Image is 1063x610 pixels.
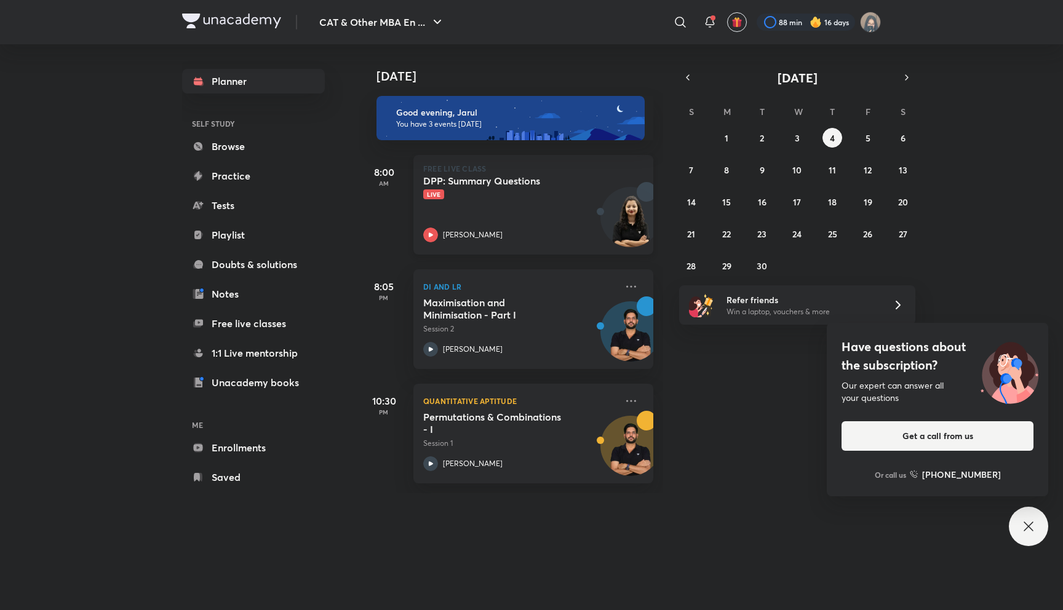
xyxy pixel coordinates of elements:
[182,311,325,336] a: Free live classes
[396,107,634,118] h6: Good evening, Jarul
[727,306,878,317] p: Win a laptop, vouchers & more
[182,223,325,247] a: Playlist
[182,435,325,460] a: Enrollments
[722,228,731,240] abbr: September 22, 2025
[727,293,878,306] h6: Refer friends
[752,128,772,148] button: September 2, 2025
[717,128,736,148] button: September 1, 2025
[359,294,408,301] p: PM
[725,132,728,144] abbr: September 1, 2025
[866,106,870,117] abbr: Friday
[901,106,906,117] abbr: Saturday
[752,224,772,244] button: September 23, 2025
[182,414,325,435] h6: ME
[689,164,693,176] abbr: September 7, 2025
[724,164,729,176] abbr: September 8, 2025
[898,196,908,208] abbr: September 20, 2025
[601,194,660,253] img: Avatar
[858,160,878,180] button: September 12, 2025
[910,468,1001,481] a: [PHONE_NUMBER]
[863,228,872,240] abbr: September 26, 2025
[757,228,766,240] abbr: September 23, 2025
[842,421,1033,451] button: Get a call from us
[760,106,765,117] abbr: Tuesday
[760,132,764,144] abbr: September 2, 2025
[359,394,408,408] h5: 10:30
[443,229,503,240] p: [PERSON_NAME]
[182,341,325,365] a: 1:1 Live mentorship
[182,14,281,28] img: Company Logo
[787,192,807,212] button: September 17, 2025
[822,128,842,148] button: September 4, 2025
[182,193,325,218] a: Tests
[727,12,747,32] button: avatar
[423,165,643,172] p: FREE LIVE CLASS
[810,16,822,28] img: streak
[864,164,872,176] abbr: September 12, 2025
[899,228,907,240] abbr: September 27, 2025
[830,132,835,144] abbr: September 4, 2025
[828,196,837,208] abbr: September 18, 2025
[722,196,731,208] abbr: September 15, 2025
[182,370,325,395] a: Unacademy books
[722,260,731,272] abbr: September 29, 2025
[922,468,1001,481] h6: [PHONE_NUMBER]
[376,96,645,140] img: evening
[359,408,408,416] p: PM
[778,69,818,86] span: [DATE]
[866,132,870,144] abbr: September 5, 2025
[864,196,872,208] abbr: September 19, 2025
[182,14,281,31] a: Company Logo
[830,106,835,117] abbr: Thursday
[787,128,807,148] button: September 3, 2025
[858,192,878,212] button: September 19, 2025
[758,196,766,208] abbr: September 16, 2025
[423,411,576,435] h5: Permutations & Combinations - I
[822,224,842,244] button: September 25, 2025
[971,338,1048,404] img: ttu_illustration_new.svg
[792,164,802,176] abbr: September 10, 2025
[423,323,616,335] p: Session 2
[696,69,898,86] button: [DATE]
[860,12,881,33] img: Jarul Jangid
[687,196,696,208] abbr: September 14, 2025
[822,160,842,180] button: September 11, 2025
[423,394,616,408] p: Quantitative Aptitude
[689,106,694,117] abbr: Sunday
[893,192,913,212] button: September 20, 2025
[717,224,736,244] button: September 22, 2025
[792,228,802,240] abbr: September 24, 2025
[795,132,800,144] abbr: September 3, 2025
[858,224,878,244] button: September 26, 2025
[682,224,701,244] button: September 21, 2025
[359,279,408,294] h5: 8:05
[312,10,452,34] button: CAT & Other MBA En ...
[717,256,736,275] button: September 29, 2025
[376,69,666,84] h4: [DATE]
[682,192,701,212] button: September 14, 2025
[793,196,801,208] abbr: September 17, 2025
[828,228,837,240] abbr: September 25, 2025
[899,164,907,176] abbr: September 13, 2025
[359,165,408,180] h5: 8:00
[731,17,743,28] img: avatar
[893,128,913,148] button: September 6, 2025
[423,279,616,294] p: DI and LR
[842,338,1033,374] h4: Have questions about the subscription?
[829,164,836,176] abbr: September 11, 2025
[182,134,325,159] a: Browse
[723,106,731,117] abbr: Monday
[752,160,772,180] button: September 9, 2025
[757,260,767,272] abbr: September 30, 2025
[752,256,772,275] button: September 30, 2025
[443,458,503,469] p: [PERSON_NAME]
[182,69,325,93] a: Planner
[787,160,807,180] button: September 10, 2025
[359,180,408,187] p: AM
[182,164,325,188] a: Practice
[875,469,906,480] p: Or call us
[717,192,736,212] button: September 15, 2025
[893,224,913,244] button: September 27, 2025
[682,256,701,275] button: September 28, 2025
[822,192,842,212] button: September 18, 2025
